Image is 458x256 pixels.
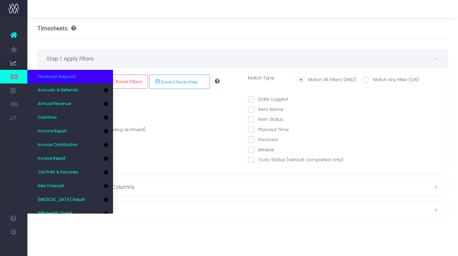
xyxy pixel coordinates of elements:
[27,179,113,193] a: New Forecast
[248,116,283,123] label: Item Status
[27,207,113,220] a: WIP Health Check
[243,75,293,82] label: Match Type:
[38,210,72,217] span: WIP Health Check
[248,96,288,103] label: Date Logged
[47,54,433,63] span: Step 1: Apply Filters
[298,76,356,83] label: Match All Filters (AND)
[27,193,113,207] a: [MEDICAL_DATA] Report
[248,106,283,113] label: Item Name
[363,76,419,83] label: Match Any Filter (OR)
[38,197,85,203] span: [MEDICAL_DATA] Report
[248,136,277,143] label: Invoiced
[38,169,78,176] span: Job Profit & Recovery
[27,111,113,125] a: Cashflow
[9,242,19,253] img: images/default_profile_image.png
[47,183,433,191] span: Step 2: Set Grouping and Columns
[38,142,78,148] span: Invoice Contribution
[248,156,343,163] label: Todo Status (default: completed only)
[38,73,76,80] span: Financial Reports
[38,128,66,135] span: Income Report
[38,87,78,93] span: Accruals & Deferrals
[27,125,113,138] a: Income Report
[27,138,113,152] a: Invoice Contribution
[38,183,64,189] span: New Forecast
[38,156,65,162] span: Invoice Report
[149,75,210,89] button: Saved Searches
[248,126,289,133] label: Planned Time
[114,79,143,85] span: Reset Filters
[103,75,148,89] a: Reset Filters
[37,25,76,32] h3: Timesheets
[155,79,198,85] span: Saved Searches
[27,97,113,111] a: Annual Revenue
[248,146,274,153] label: Billable
[27,84,113,97] a: Accruals & Deferrals
[27,166,113,179] a: Job Profit & Recovery
[38,101,71,107] span: Annual Revenue
[27,152,113,166] a: Invoice Report
[47,206,433,214] span: Step 3: Output
[38,115,57,121] span: Cashflow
